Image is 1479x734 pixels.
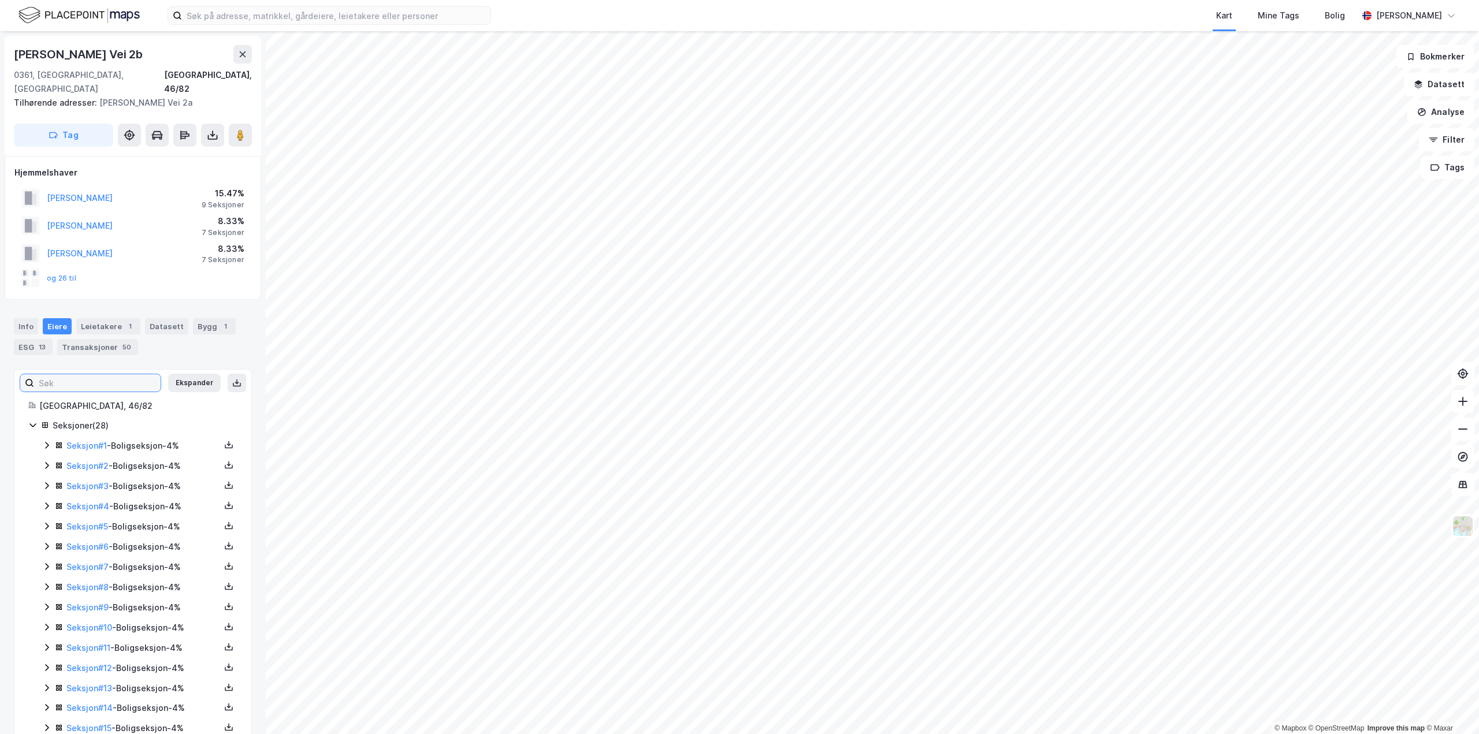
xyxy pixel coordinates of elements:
div: - Boligseksjon - 4% [66,580,220,594]
button: Bokmerker [1396,45,1474,68]
div: 7 Seksjoner [202,255,244,264]
div: - Boligseksjon - 4% [66,520,220,534]
div: [PERSON_NAME] Vei 2b [14,45,145,64]
a: Seksjon#15 [66,723,112,733]
a: Seksjon#1 [66,441,107,450]
a: Seksjon#7 [66,562,109,572]
a: Mapbox [1274,724,1306,732]
div: - Boligseksjon - 4% [66,459,220,473]
div: - Boligseksjon - 4% [66,439,220,453]
a: Seksjon#14 [66,703,113,713]
div: 7 Seksjoner [202,228,244,237]
div: Datasett [145,318,188,334]
button: Tags [1421,156,1474,179]
img: Z [1452,515,1474,537]
div: Kontrollprogram for chat [1421,679,1479,734]
button: Filter [1419,128,1474,151]
a: Seksjon#8 [66,582,109,592]
div: - Boligseksjon - 4% [66,500,220,513]
div: - Boligseksjon - 4% [66,560,220,574]
div: 50 [120,341,133,353]
div: - Boligseksjon - 4% [66,641,220,655]
div: 8.33% [202,242,244,256]
div: Bygg [193,318,236,334]
div: [PERSON_NAME] [1376,9,1442,23]
div: 15.47% [202,187,244,200]
div: Info [14,318,38,334]
div: [GEOGRAPHIC_DATA], 46/82 [39,399,237,413]
div: [PERSON_NAME] Vei 2a [14,96,243,110]
div: Leietakere [76,318,140,334]
a: Seksjon#9 [66,602,109,612]
a: Seksjon#11 [66,643,110,653]
div: - Boligseksjon - 4% [66,621,220,635]
div: Eiere [43,318,72,334]
div: Transaksjoner [57,339,138,355]
a: Seksjon#6 [66,542,109,552]
a: Seksjon#4 [66,501,109,511]
div: Bolig [1325,9,1345,23]
div: - Boligseksjon - 4% [66,479,220,493]
button: Tag [14,124,113,147]
div: Hjemmelshaver [14,166,251,180]
button: Ekspander [168,374,221,392]
div: 13 [36,341,48,353]
div: 0361, [GEOGRAPHIC_DATA], [GEOGRAPHIC_DATA] [14,68,164,96]
div: [GEOGRAPHIC_DATA], 46/82 [164,68,252,96]
div: 8.33% [202,214,244,228]
a: Seksjon#13 [66,683,112,693]
div: - Boligseksjon - 4% [66,681,220,695]
div: ESG [14,339,53,355]
div: 1 [124,321,136,332]
div: - Boligseksjon - 4% [66,540,220,554]
div: Mine Tags [1258,9,1299,23]
input: Søk på adresse, matrikkel, gårdeiere, leietakere eller personer [182,7,490,24]
div: - Boligseksjon - 4% [66,661,220,675]
input: Søk [34,374,161,392]
a: Seksjon#5 [66,521,108,531]
button: Analyse [1407,100,1474,124]
div: Seksjoner ( 28 ) [53,419,237,433]
span: Tilhørende adresser: [14,98,99,107]
iframe: Chat Widget [1421,679,1479,734]
a: Seksjon#12 [66,663,112,673]
a: OpenStreetMap [1309,724,1365,732]
div: Kart [1216,9,1232,23]
div: 1 [220,321,231,332]
a: Improve this map [1367,724,1425,732]
a: Seksjon#2 [66,461,109,471]
div: - Boligseksjon - 4% [66,601,220,614]
div: - Boligseksjon - 4% [66,701,220,715]
a: Seksjon#10 [66,623,112,632]
div: 9 Seksjoner [202,200,244,210]
button: Datasett [1404,73,1474,96]
a: Seksjon#3 [66,481,109,491]
img: logo.f888ab2527a4732fd821a326f86c7f29.svg [18,5,140,25]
